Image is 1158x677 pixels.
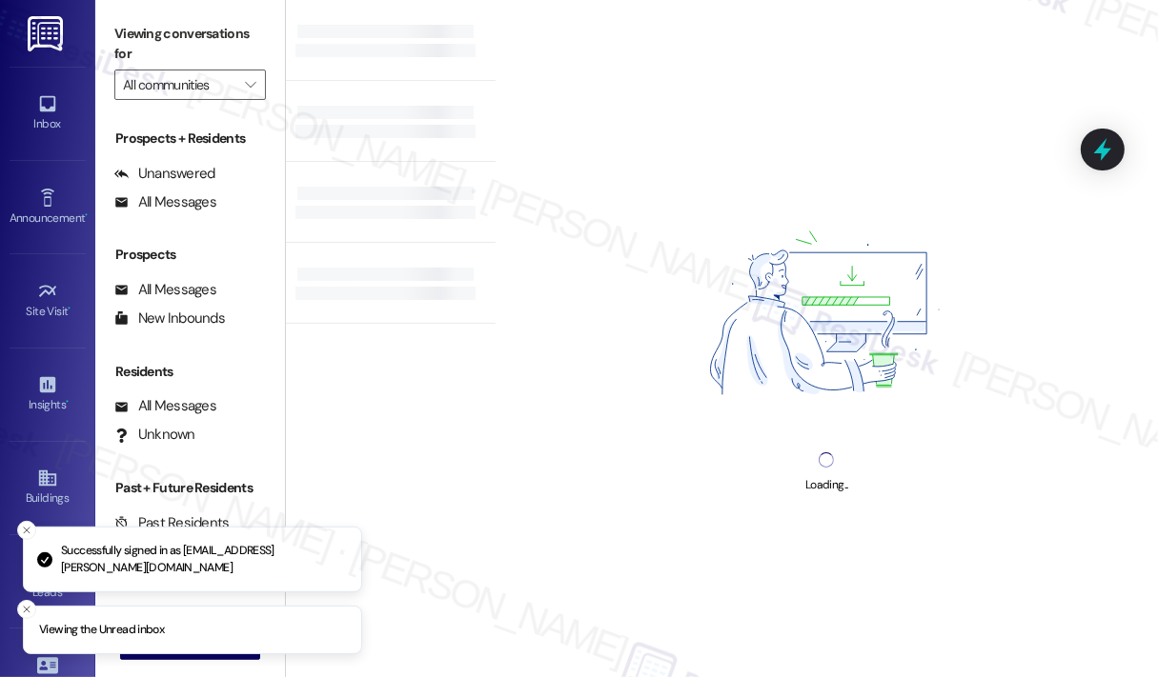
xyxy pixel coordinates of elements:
[10,368,86,420] a: Insights •
[39,622,164,639] p: Viewing the Unread inbox
[95,129,285,149] div: Prospects + Residents
[95,245,285,265] div: Prospects
[17,521,36,540] button: Close toast
[114,280,216,300] div: All Messages
[10,556,86,607] a: Leads
[114,192,216,212] div: All Messages
[10,88,86,139] a: Inbox
[10,462,86,513] a: Buildings
[123,70,235,100] input: All communities
[114,396,216,416] div: All Messages
[114,309,225,329] div: New Inbounds
[61,543,346,576] p: Successfully signed in as [EMAIL_ADDRESS][PERSON_NAME][DOMAIN_NAME]
[114,425,195,445] div: Unknown
[114,164,215,184] div: Unanswered
[245,77,255,92] i: 
[114,19,266,70] label: Viewing conversations for
[10,275,86,327] a: Site Visit •
[69,302,71,315] span: •
[805,475,848,495] div: Loading...
[66,395,69,408] span: •
[95,478,285,498] div: Past + Future Residents
[17,600,36,619] button: Close toast
[28,16,67,51] img: ResiDesk Logo
[95,362,285,382] div: Residents
[85,209,88,222] span: •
